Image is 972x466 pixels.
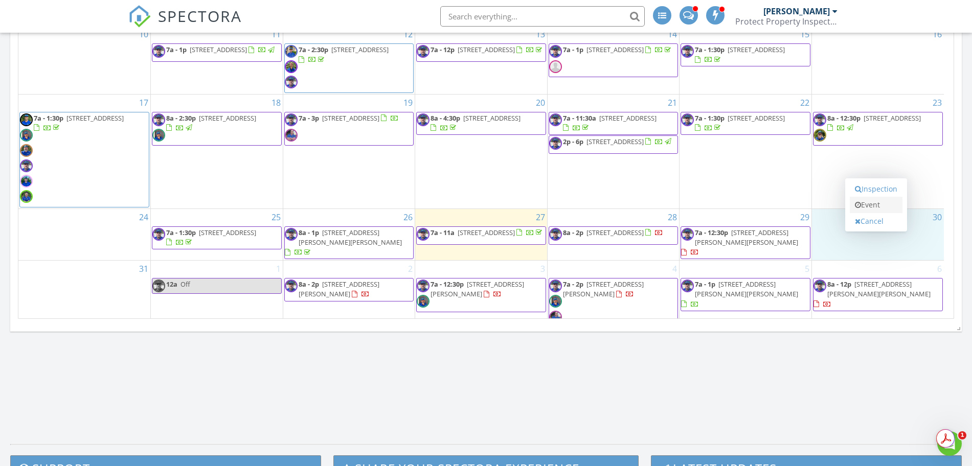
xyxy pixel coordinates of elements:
span: [STREET_ADDRESS][PERSON_NAME][PERSON_NAME] [695,279,798,298]
a: Go to August 17, 2025 [137,95,150,111]
a: Go to August 24, 2025 [137,209,150,225]
div: [PERSON_NAME] [763,6,830,16]
img: image000000.jpeg [20,190,33,203]
span: 8a - 2p [563,228,583,237]
a: Go to September 5, 2025 [803,261,811,277]
a: Go to August 30, 2025 [931,209,944,225]
a: 8a - 1p [STREET_ADDRESS][PERSON_NAME][PERSON_NAME] [284,226,414,260]
td: Go to September 5, 2025 [680,261,812,329]
span: [STREET_ADDRESS][PERSON_NAME][PERSON_NAME] [695,228,798,247]
a: 7a - 1p [STREET_ADDRESS] [563,45,673,54]
span: [STREET_ADDRESS] [864,113,921,123]
a: 7a - 1p [STREET_ADDRESS][PERSON_NAME][PERSON_NAME] [681,279,798,308]
span: [STREET_ADDRESS] [458,228,515,237]
img: img_4664.jpeg [417,45,430,58]
a: Go to August 29, 2025 [798,209,811,225]
a: 7a - 2p [STREET_ADDRESS][PERSON_NAME] [549,278,679,328]
img: img_6380.jpeg [549,295,562,308]
a: 8a - 2p [STREET_ADDRESS] [549,226,679,245]
span: [STREET_ADDRESS] [586,45,644,54]
a: 7a - 11a [STREET_ADDRESS] [431,228,544,237]
img: img_3700.jpeg [285,60,298,73]
span: SPECTORA [158,5,242,27]
a: 7a - 12:30p [STREET_ADDRESS][PERSON_NAME] [416,278,546,312]
a: Go to September 6, 2025 [935,261,944,277]
a: 8a - 2p [STREET_ADDRESS] [563,228,663,237]
span: 12a [166,279,177,289]
span: 7a - 12:30p [695,228,728,237]
td: Go to August 30, 2025 [811,208,944,261]
span: 7a - 1:30p [695,45,725,54]
img: img_3740.jpg [20,144,33,157]
img: img_6380.jpeg [152,129,165,142]
a: Cancel [850,213,902,229]
td: Go to August 11, 2025 [151,26,283,94]
td: Go to August 18, 2025 [151,94,283,208]
td: Go to August 25, 2025 [151,208,283,261]
a: Go to August 18, 2025 [269,95,283,111]
img: img_4664.jpeg [417,279,430,292]
span: 7a - 1:30p [34,113,63,123]
span: [STREET_ADDRESS] [463,113,521,123]
td: Go to August 28, 2025 [547,208,680,261]
td: Go to August 20, 2025 [415,94,548,208]
img: img_4667.jpeg [813,129,826,142]
img: img_4664.jpeg [813,113,826,126]
a: 8a - 12:30p [STREET_ADDRESS] [813,112,943,146]
td: Go to August 23, 2025 [811,94,944,208]
a: Go to August 21, 2025 [666,95,679,111]
a: 8a - 2p [STREET_ADDRESS][PERSON_NAME] [299,279,379,298]
a: 7a - 12:30p [STREET_ADDRESS][PERSON_NAME][PERSON_NAME] [681,228,798,257]
a: Go to August 26, 2025 [401,209,415,225]
img: img_4664.jpeg [681,279,694,292]
img: 20250324_184036.jpg [549,311,562,323]
a: 7a - 2:30p [STREET_ADDRESS] [284,43,414,93]
img: img_4664.jpeg [285,113,298,126]
a: Go to August 28, 2025 [666,209,679,225]
img: img_4664.jpeg [285,279,298,292]
img: img_4664.jpeg [813,279,826,292]
td: Go to September 1, 2025 [151,261,283,329]
a: Inspection [850,181,902,197]
a: Go to September 2, 2025 [406,261,415,277]
a: Go to September 3, 2025 [538,261,547,277]
span: 8a - 4:30p [431,113,460,123]
span: 8a - 1p [299,228,319,237]
span: [STREET_ADDRESS] [586,137,644,146]
img: img_6380.jpeg [20,129,33,142]
td: Go to September 2, 2025 [283,261,415,329]
img: img_4664.jpeg [549,113,562,126]
a: Go to August 12, 2025 [401,26,415,42]
span: [STREET_ADDRESS] [331,45,389,54]
span: 7a - 1:30p [166,228,196,237]
a: 8a - 2p [STREET_ADDRESS][PERSON_NAME] [284,278,414,301]
span: [STREET_ADDRESS][PERSON_NAME] [299,279,379,298]
img: img_4664.jpeg [681,228,694,241]
a: Go to September 1, 2025 [274,261,283,277]
a: 8a - 12p [STREET_ADDRESS][PERSON_NAME][PERSON_NAME] [813,278,943,311]
td: Go to August 22, 2025 [680,94,812,208]
td: Go to September 3, 2025 [415,261,548,329]
a: 7a - 1p [STREET_ADDRESS] [549,43,679,77]
span: 7a - 12:30p [431,279,464,289]
span: 2p - 6p [563,137,583,146]
img: img_4664.jpeg [417,228,430,241]
td: Go to August 16, 2025 [811,26,944,94]
a: Go to September 4, 2025 [670,261,679,277]
a: 7a - 1:30p [STREET_ADDRESS] [34,113,124,132]
span: 8a - 12p [827,279,851,289]
a: 7a - 11a [STREET_ADDRESS] [416,226,546,245]
img: default-user-f0147aede5fd5fa78ca7ade42f37bd4542148d508eef1c3d3ea960f66861d68b.jpg [549,60,562,73]
a: Go to August 14, 2025 [666,26,679,42]
img: img_4664.jpeg [152,113,165,126]
span: [STREET_ADDRESS][PERSON_NAME][PERSON_NAME] [299,228,402,247]
img: img_4664.jpeg [681,45,694,58]
td: Go to August 17, 2025 [18,94,151,208]
td: Go to September 6, 2025 [811,261,944,329]
a: 8a - 12p [STREET_ADDRESS][PERSON_NAME][PERSON_NAME] [813,279,931,308]
a: Go to August 16, 2025 [931,26,944,42]
img: img_4664.jpeg [417,113,430,126]
span: [STREET_ADDRESS] [728,45,785,54]
a: 7a - 1:30p [STREET_ADDRESS] [695,113,785,132]
span: [STREET_ADDRESS][PERSON_NAME] [563,279,644,298]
